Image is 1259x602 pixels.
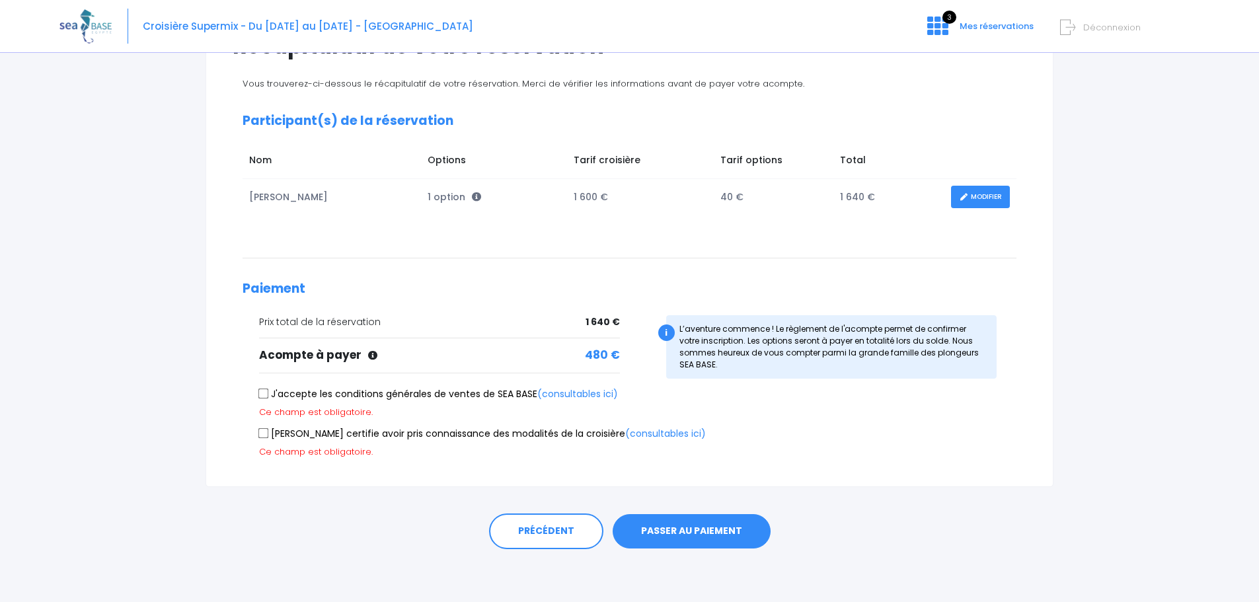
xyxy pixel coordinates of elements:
[714,179,833,215] td: 40 €
[428,190,481,204] span: 1 option
[917,24,1042,37] a: 3 Mes réservations
[243,77,804,90] span: Vous trouverez-ci-dessous le récapitulatif de votre réservation. Merci de vérifier les informatio...
[625,427,706,440] a: (consultables ici)
[960,20,1034,32] span: Mes réservations
[258,389,269,399] input: J'accepte les conditions générales de ventes de SEA BASE(consultables ici)
[586,315,620,329] span: 1 640 €
[567,179,714,215] td: 1 600 €
[259,427,706,441] label: [PERSON_NAME] certifie avoir pris connaissance des modalités de la croisière
[537,387,618,400] a: (consultables ici)
[259,406,1007,419] div: Ce champ est obligatoire.
[243,114,1016,129] h2: Participant(s) de la réservation
[259,445,1007,459] div: Ce champ est obligatoire.
[259,387,618,401] label: J'accepte les conditions générales de ventes de SEA BASE
[567,147,714,178] td: Tarif croisière
[658,324,675,341] div: i
[243,147,421,178] td: Nom
[833,147,944,178] td: Total
[489,513,603,549] a: PRÉCÉDENT
[258,428,269,439] input: [PERSON_NAME] certifie avoir pris connaissance des modalités de la croisière(consultables ici)
[421,147,567,178] td: Options
[714,147,833,178] td: Tarif options
[613,514,771,548] button: PASSER AU PAIEMENT
[585,347,620,364] span: 480 €
[666,315,997,379] div: L’aventure commence ! Le règlement de l'acompte permet de confirmer votre inscription. Les option...
[143,19,473,33] span: Croisière Supermix - Du [DATE] au [DATE] - [GEOGRAPHIC_DATA]
[951,186,1010,209] a: MODIFIER
[259,315,620,329] div: Prix total de la réservation
[259,347,620,364] div: Acompte à payer
[243,179,421,215] td: [PERSON_NAME]
[243,282,1016,297] h2: Paiement
[233,33,1026,59] h1: Récapitulatif de votre réservation
[1083,21,1141,34] span: Déconnexion
[942,11,956,24] span: 3
[833,179,944,215] td: 1 640 €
